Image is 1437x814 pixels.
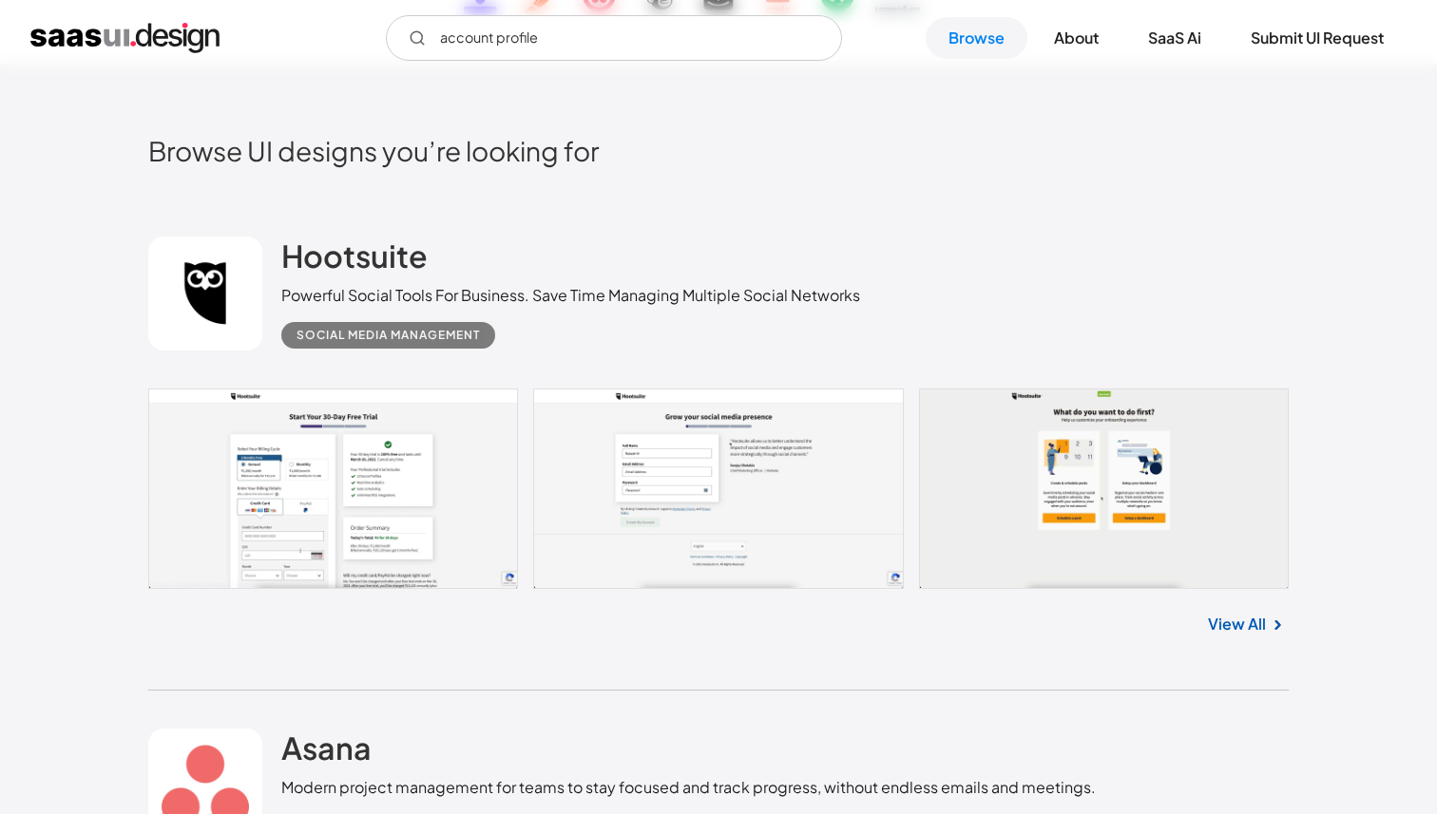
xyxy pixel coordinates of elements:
a: About [1031,17,1121,59]
div: Social Media Management [297,324,480,347]
a: Hootsuite [281,237,428,284]
a: SaaS Ai [1125,17,1224,59]
input: Search UI designs you're looking for... [386,15,842,61]
a: Submit UI Request [1228,17,1407,59]
h2: Browse UI designs you’re looking for [148,134,1289,167]
a: home [30,23,220,53]
a: Asana [281,729,372,776]
div: Powerful Social Tools For Business. Save Time Managing Multiple Social Networks [281,284,860,307]
a: View All [1208,613,1266,635]
a: Browse [926,17,1027,59]
h2: Hootsuite [281,237,428,274]
form: Email Form [386,15,842,61]
div: Modern project management for teams to stay focused and track progress, without endless emails an... [281,776,1096,799]
h2: Asana [281,729,372,767]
